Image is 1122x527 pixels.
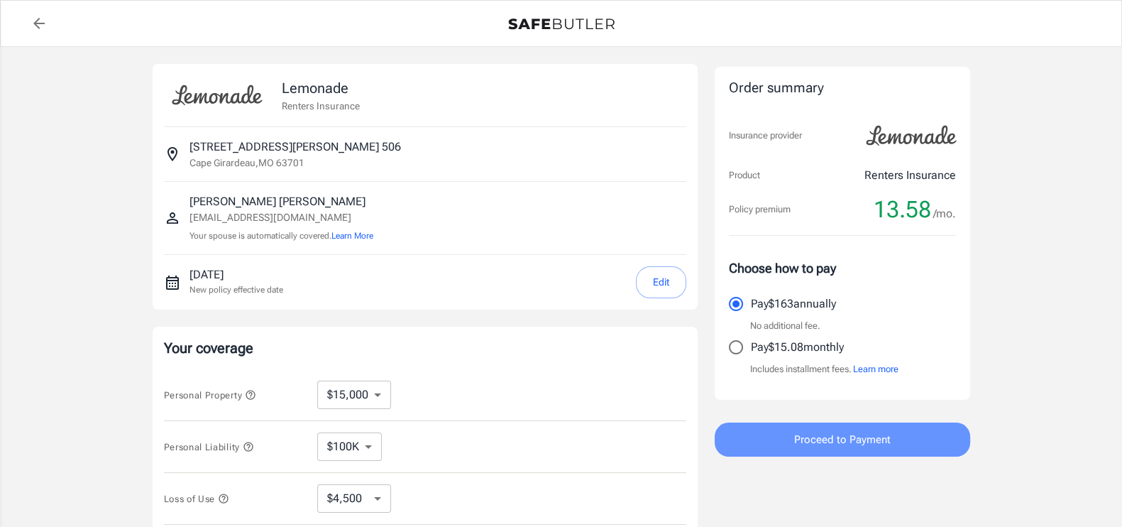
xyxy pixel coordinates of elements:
p: Renters Insurance [282,99,360,113]
span: Personal Property [164,390,256,401]
p: Renters Insurance [864,167,956,184]
p: [PERSON_NAME] [PERSON_NAME] [189,193,373,210]
p: Your spouse is automatically covered. [189,229,373,243]
button: Edit [636,266,686,298]
span: Personal Liability [164,442,254,452]
p: [STREET_ADDRESS][PERSON_NAME] 506 [189,138,401,156]
p: Policy premium [729,202,791,217]
div: Order summary [729,78,956,99]
button: Proceed to Payment [715,423,970,457]
p: Your coverage [164,338,686,358]
button: Loss of Use [164,490,229,507]
img: Lemonade [164,75,270,115]
p: Insurance provider [729,129,802,143]
img: Lemonade [858,116,964,156]
p: Lemonade [282,77,360,99]
p: Product [729,168,760,183]
p: [DATE] [189,266,283,283]
p: Pay $15.08 monthly [751,339,844,356]
span: Loss of Use [164,494,229,504]
button: Learn More [331,229,373,242]
p: No additional fee. [750,319,820,333]
p: Includes installment fees. [750,362,898,376]
p: Pay $163 annually [751,295,836,313]
p: Choose how to pay [729,259,956,278]
button: Learn more [853,362,898,376]
svg: Insured person [164,210,181,227]
button: Personal Property [164,386,256,403]
span: /mo. [933,204,956,224]
button: Personal Liability [164,438,254,455]
span: Proceed to Payment [794,430,891,449]
p: New policy effective date [189,283,283,296]
p: [EMAIL_ADDRESS][DOMAIN_NAME] [189,210,373,225]
img: Back to quotes [508,18,615,30]
a: back to quotes [25,9,53,38]
svg: New policy start date [164,274,181,291]
p: Cape Girardeau , MO 63701 [189,156,304,170]
svg: Insured address [164,146,181,163]
span: 13.58 [874,195,931,224]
